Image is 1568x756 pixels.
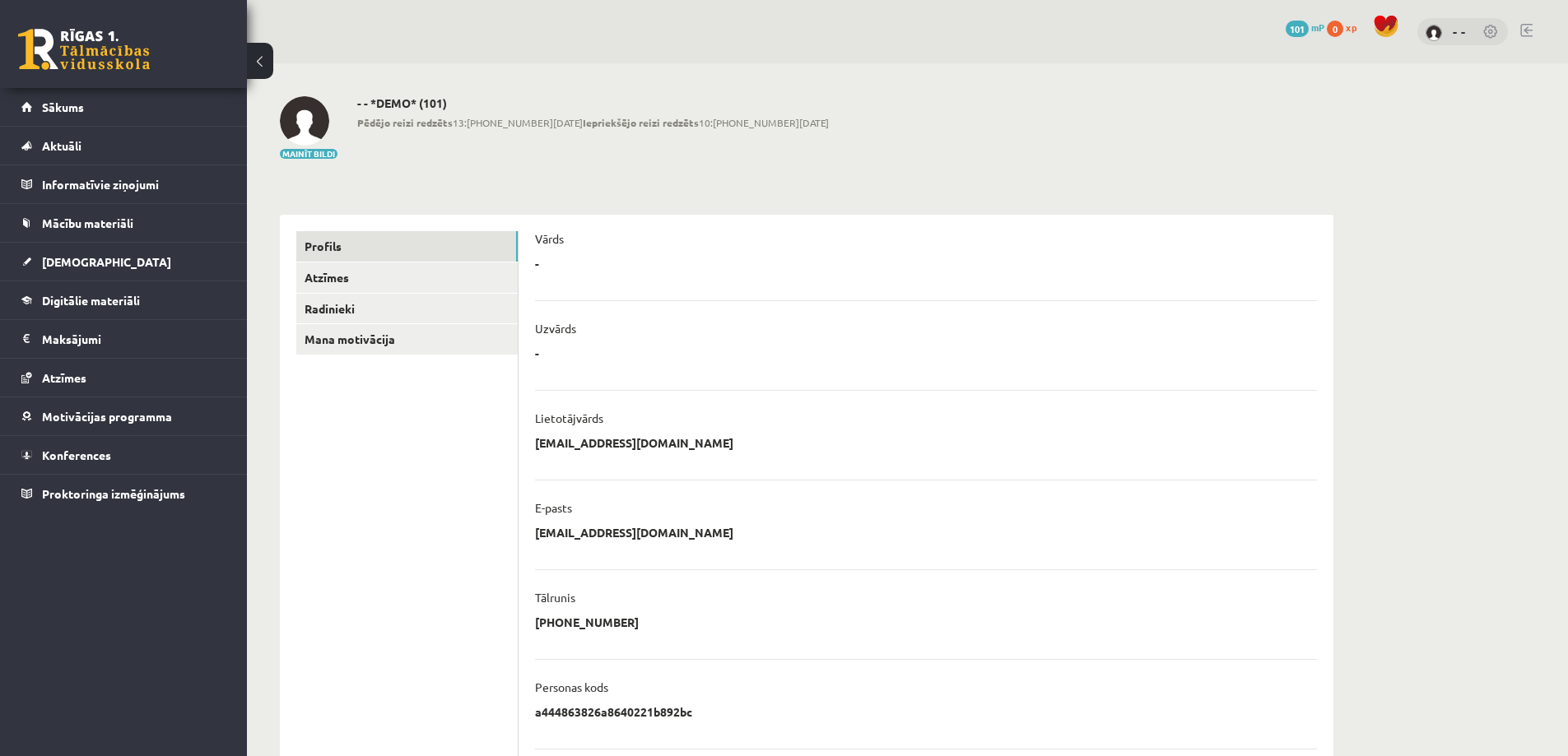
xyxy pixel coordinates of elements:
[42,100,84,114] span: Sākums
[535,704,692,719] p: a444863826a8640221b892bc
[21,475,226,513] a: Proktoringa izmēģinājums
[357,115,829,130] span: 13:[PHONE_NUMBER][DATE] 10:[PHONE_NUMBER][DATE]
[296,324,518,355] a: Mana motivācija
[42,448,111,462] span: Konferences
[280,149,337,159] button: Mainīt bildi
[21,359,226,397] a: Atzīmes
[21,397,226,435] a: Motivācijas programma
[535,410,603,425] p: Lietotājvārds
[583,116,699,129] b: Iepriekšējo reizi redzēts
[42,370,86,385] span: Atzīmes
[42,216,133,230] span: Mācību materiāli
[535,525,733,540] p: [EMAIL_ADDRESS][DOMAIN_NAME]
[357,116,453,129] b: Pēdējo reizi redzēts
[1311,21,1324,34] span: mP
[21,165,226,203] a: Informatīvie ziņojumi
[296,231,518,262] a: Profils
[296,294,518,324] a: Radinieki
[535,321,576,336] p: Uzvārds
[1286,21,1309,37] span: 101
[535,615,639,629] p: [PHONE_NUMBER]
[18,29,150,70] a: Rīgas 1. Tālmācības vidusskola
[1327,21,1365,34] a: 0 xp
[21,88,226,126] a: Sākums
[21,320,226,358] a: Maksājumi
[42,165,226,203] legend: Informatīvie ziņojumi
[1327,21,1343,37] span: 0
[21,127,226,165] a: Aktuāli
[535,679,608,694] p: Personas kods
[1453,23,1466,39] a: - -
[296,262,518,293] a: Atzīmes
[21,436,226,474] a: Konferences
[280,96,329,146] img: - -
[42,254,171,269] span: [DEMOGRAPHIC_DATA]
[535,346,539,360] p: -
[42,486,185,501] span: Proktoringa izmēģinājums
[535,500,572,515] p: E-pasts
[535,435,733,450] p: [EMAIL_ADDRESS][DOMAIN_NAME]
[42,409,172,424] span: Motivācijas programma
[21,281,226,319] a: Digitālie materiāli
[21,243,226,281] a: [DEMOGRAPHIC_DATA]
[1346,21,1356,34] span: xp
[1426,25,1442,41] img: - -
[42,320,226,358] legend: Maksājumi
[535,256,539,271] p: -
[1286,21,1324,34] a: 101 mP
[535,590,575,605] p: Tālrunis
[42,138,81,153] span: Aktuāli
[21,204,226,242] a: Mācību materiāli
[42,293,140,308] span: Digitālie materiāli
[357,96,829,110] h2: - - *DEMO* (101)
[535,231,564,246] p: Vārds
